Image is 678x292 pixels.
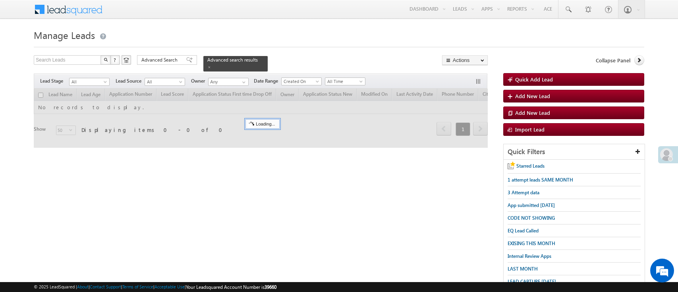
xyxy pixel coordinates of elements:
span: All [70,78,107,85]
a: All [145,78,185,86]
span: Starred Leads [516,163,545,169]
a: Contact Support [90,284,121,289]
span: Add New Lead [515,93,550,99]
span: LEAD CAPTURE [DATE] [508,278,556,284]
button: ? [110,55,120,65]
a: Acceptable Use [155,284,185,289]
span: Advanced Search [141,56,180,64]
a: Terms of Service [122,284,153,289]
span: Internal Review Apps [508,253,551,259]
a: About [77,284,89,289]
span: Import Lead [515,126,545,133]
input: Type to Search [208,78,249,86]
span: Collapse Panel [596,57,630,64]
span: Manage Leads [34,29,95,41]
span: EQ Lead Called [508,228,539,234]
span: Your Leadsquared Account Number is [186,284,276,290]
img: Search [104,58,108,62]
span: 39660 [265,284,276,290]
span: All Time [325,78,363,85]
a: Created On [281,77,322,85]
span: Add New Lead [515,109,550,116]
div: Loading... [245,119,279,129]
button: Actions [442,55,488,65]
span: Lead Source [116,77,145,85]
a: Show All Items [238,78,248,86]
span: Owner [191,77,208,85]
span: App submitted [DATE] [508,202,555,208]
span: Date Range [254,77,281,85]
span: LAST MONTH [508,266,538,272]
span: ? [114,56,117,63]
span: All [145,78,183,85]
span: Advanced search results [207,57,258,63]
span: 1 attempt leads SAME MONTH [508,177,573,183]
span: CODE NOT SHOWING [508,215,555,221]
div: Quick Filters [504,144,645,160]
span: EXISING THIS MONTH [508,240,555,246]
span: Created On [282,78,319,85]
span: Quick Add Lead [515,76,553,83]
span: Lead Stage [40,77,69,85]
span: © 2025 LeadSquared | | | | | [34,283,276,291]
a: All [69,78,110,86]
span: 3 Attempt data [508,190,539,195]
a: All Time [325,77,365,85]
